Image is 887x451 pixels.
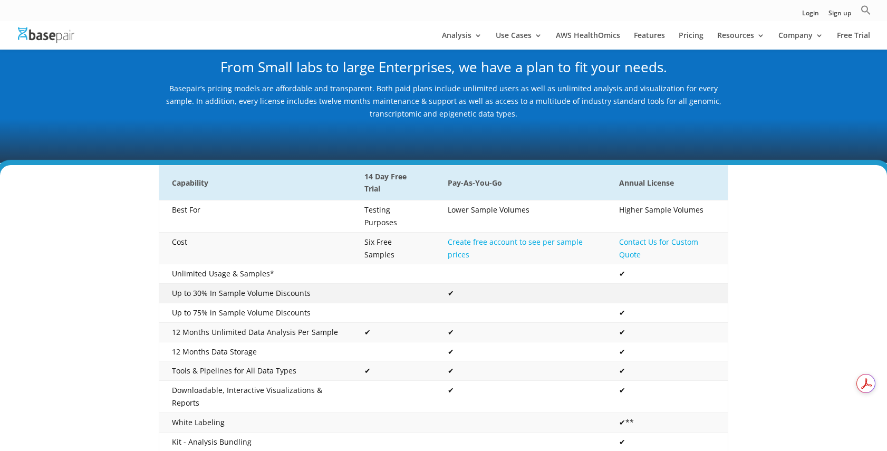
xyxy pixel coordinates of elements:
td: Testing Purposes [352,200,435,233]
th: Capability [159,165,352,200]
a: Features [634,32,665,50]
td: 12 Months Data Storage [159,342,352,361]
td: Lower Sample Volumes [435,200,606,233]
td: Tools & Pipelines for All Data Types [159,361,352,381]
svg: Search [861,5,871,15]
th: Pay-As-You-Go [435,165,606,200]
a: Use Cases [496,32,542,50]
td: ✔ [352,361,435,381]
a: AWS HealthOmics [556,32,620,50]
td: ✔ [435,342,606,361]
td: ✔ [606,361,728,381]
td: White Labeling [159,412,352,432]
td: ✔ [435,284,606,303]
th: 14 Day Free Trial [352,165,435,200]
td: Unlimited Usage & Samples* [159,264,352,284]
td: Downloadable, Interactive Visualizations & Reports [159,381,352,413]
td: Six Free Samples [352,232,435,264]
td: ✔ [435,361,606,381]
h2: From Small labs to large Enterprises, we have a plan to fit your needs. [159,57,728,83]
td: ✔ [352,322,435,342]
th: Annual License [606,165,728,200]
a: Create free account to see per sample prices [448,237,583,260]
td: ✔ [606,303,728,323]
td: ✔ [435,381,606,413]
a: Resources [717,32,765,50]
td: Cost [159,232,352,264]
a: Login [802,10,819,21]
td: ✔ [606,342,728,361]
iframe: Drift Widget Chat Controller [834,398,874,438]
a: Pricing [679,32,703,50]
td: Up to 75% in Sample Volume Discounts [159,303,352,323]
a: Company [778,32,823,50]
td: Up to 30% In Sample Volume Discounts [159,284,352,303]
a: Contact Us for Custom Quote [619,237,698,260]
a: Free Trial [837,32,870,50]
td: ✔ [435,322,606,342]
span: Basepair’s pricing models are affordable and transparent. Both paid plans include unlimited users... [166,83,721,119]
a: Analysis [442,32,482,50]
td: Higher Sample Volumes [606,200,728,233]
a: Search Icon Link [861,5,871,21]
img: Basepair [18,27,74,43]
td: Best For [159,200,352,233]
td: ✔ [606,381,728,413]
td: 12 Months Unlimited Data Analysis Per Sample [159,322,352,342]
a: Sign up [828,10,851,21]
td: ✔ [606,322,728,342]
td: ✔ [606,264,728,284]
